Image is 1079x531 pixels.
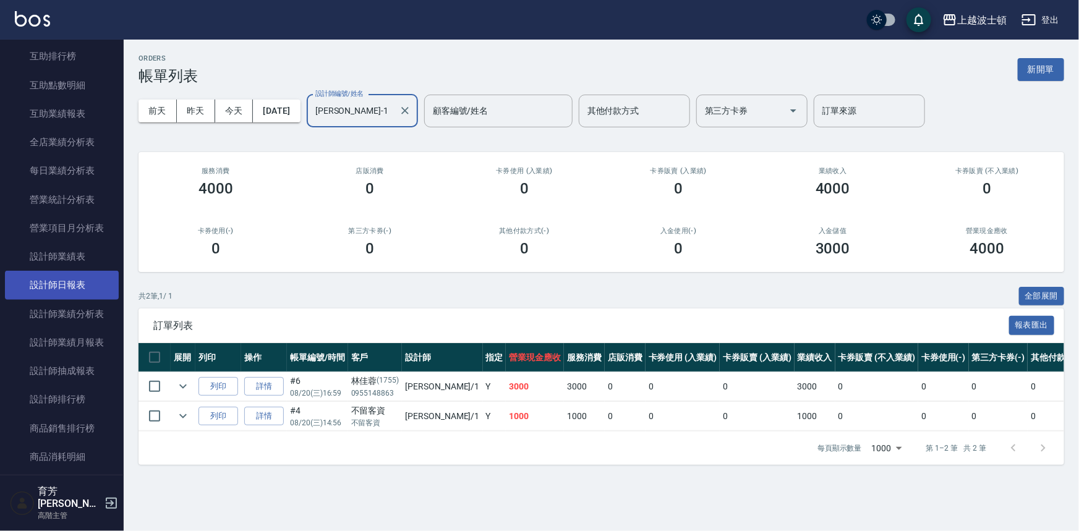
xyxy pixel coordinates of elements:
th: 指定 [483,343,506,372]
h3: 3000 [816,240,850,257]
a: 營業統計分析表 [5,185,119,214]
td: #4 [287,402,348,431]
a: 設計師排行榜 [5,385,119,414]
a: 每日業績分析表 [5,156,119,185]
td: 0 [646,372,720,401]
a: 設計師業績月報表 [5,328,119,357]
a: 商品消耗明細 [5,443,119,471]
p: 0955148863 [351,388,399,399]
h2: ORDERS [139,54,198,62]
button: 昨天 [177,100,215,122]
h3: 4000 [816,180,850,197]
td: 1000 [564,402,605,431]
h2: 營業現金應收 [925,227,1050,235]
th: 客戶 [348,343,403,372]
button: 列印 [198,377,238,396]
th: 卡券使用(-) [918,343,969,372]
h3: 0 [211,240,220,257]
a: 詳情 [244,377,284,396]
button: expand row [174,407,192,425]
a: 互助排行榜 [5,42,119,70]
div: 林佳蓉 [351,375,399,388]
td: 0 [835,372,918,401]
h3: 0 [520,180,529,197]
span: 訂單列表 [153,320,1009,332]
h2: 入金使用(-) [616,227,741,235]
h2: 卡券販賣 (入業績) [616,167,741,175]
h2: 店販消費 [308,167,433,175]
button: Open [783,101,803,121]
h2: 入金儲值 [770,227,895,235]
img: Person [10,491,35,516]
th: 店販消費 [605,343,646,372]
h3: 4000 [198,180,233,197]
th: 操作 [241,343,287,372]
td: 0 [969,372,1028,401]
div: 不留客資 [351,404,399,417]
h3: 4000 [970,240,1004,257]
th: 第三方卡券(-) [969,343,1028,372]
a: 詳情 [244,407,284,426]
th: 帳單編號/時間 [287,343,348,372]
p: 08/20 (三) 14:56 [290,417,345,428]
a: 商品進銷貨報表 [5,471,119,499]
td: 3000 [564,372,605,401]
td: 0 [918,402,969,431]
th: 設計師 [402,343,482,372]
h5: 育芳[PERSON_NAME] [38,485,101,510]
button: 前天 [139,100,177,122]
th: 列印 [195,343,241,372]
td: 0 [605,372,646,401]
td: 1000 [506,402,564,431]
button: 今天 [215,100,254,122]
button: 上越波士頓 [937,7,1012,33]
h3: 帳單列表 [139,67,198,85]
button: Clear [396,102,414,119]
p: 08/20 (三) 16:59 [290,388,345,399]
td: 0 [918,372,969,401]
p: 每頁顯示數量 [817,443,862,454]
h2: 卡券使用 (入業績) [462,167,587,175]
th: 業績收入 [795,343,835,372]
td: #6 [287,372,348,401]
th: 卡券販賣 (入業績) [720,343,795,372]
td: 0 [835,402,918,431]
h3: 0 [365,180,374,197]
p: 高階主管 [38,510,101,521]
th: 服務消費 [564,343,605,372]
p: 不留客資 [351,417,399,428]
td: [PERSON_NAME] /1 [402,372,482,401]
a: 設計師抽成報表 [5,357,119,385]
h3: 0 [520,240,529,257]
a: 報表匯出 [1009,319,1055,331]
button: 登出 [1017,9,1064,32]
h2: 卡券販賣 (不入業績) [925,167,1050,175]
th: 卡券使用 (入業績) [646,343,720,372]
a: 設計師業績表 [5,242,119,271]
label: 設計師編號/姓名 [315,89,364,98]
button: 列印 [198,407,238,426]
th: 營業現金應收 [506,343,564,372]
td: 0 [969,402,1028,431]
a: 設計師業績分析表 [5,300,119,328]
h3: 0 [674,240,683,257]
td: Y [483,372,506,401]
div: 1000 [867,431,906,465]
p: 共 2 筆, 1 / 1 [139,291,173,302]
td: 0 [720,402,795,431]
td: Y [483,402,506,431]
h2: 業績收入 [770,167,895,175]
button: expand row [174,377,192,396]
p: (1755) [377,375,399,388]
button: 報表匯出 [1009,316,1055,335]
div: 上越波士頓 [957,12,1007,28]
th: 展開 [171,343,195,372]
td: 0 [720,372,795,401]
td: 1000 [795,402,835,431]
p: 第 1–2 筆 共 2 筆 [926,443,986,454]
td: [PERSON_NAME] /1 [402,402,482,431]
h3: 0 [674,180,683,197]
h3: 0 [983,180,991,197]
h3: 服務消費 [153,167,278,175]
h2: 其他付款方式(-) [462,227,587,235]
